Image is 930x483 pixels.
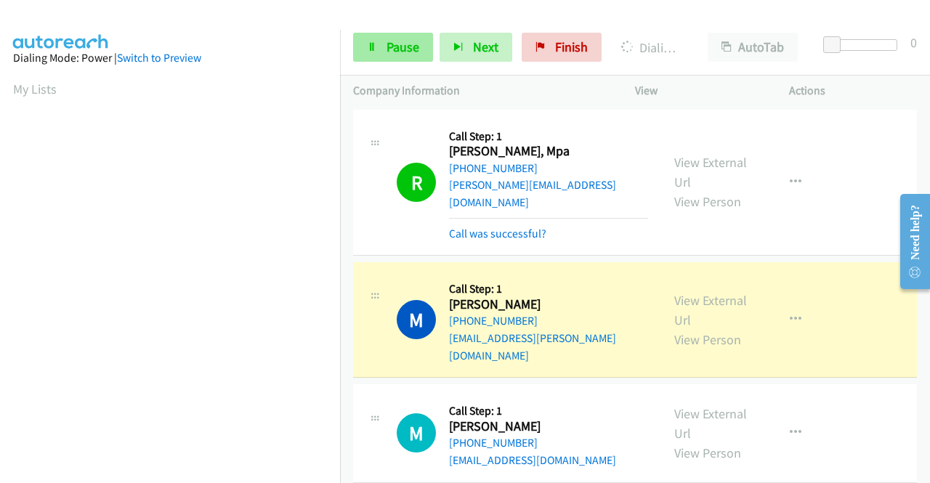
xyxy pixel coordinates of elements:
[708,33,798,62] button: AutoTab
[449,436,538,450] a: [PHONE_NUMBER]
[830,39,897,51] div: Delay between calls (in seconds)
[397,163,436,202] h1: R
[674,331,741,348] a: View Person
[449,418,589,435] h2: [PERSON_NAME]
[449,314,538,328] a: [PHONE_NUMBER]
[117,51,201,65] a: Switch to Preview
[397,300,436,339] h1: M
[473,38,498,55] span: Next
[449,296,589,313] h2: [PERSON_NAME]
[449,282,648,296] h5: Call Step: 1
[397,413,436,452] h1: M
[635,82,763,100] p: View
[449,129,648,144] h5: Call Step: 1
[674,445,741,461] a: View Person
[555,38,588,55] span: Finish
[789,82,917,100] p: Actions
[449,453,616,467] a: [EMAIL_ADDRESS][DOMAIN_NAME]
[449,331,616,362] a: [EMAIL_ADDRESS][PERSON_NAME][DOMAIN_NAME]
[440,33,512,62] button: Next
[449,161,538,175] a: [PHONE_NUMBER]
[522,33,602,62] a: Finish
[674,193,741,210] a: View Person
[449,178,616,209] a: [PERSON_NAME][EMAIL_ADDRESS][DOMAIN_NAME]
[889,184,930,299] iframe: Resource Center
[674,405,747,442] a: View External Url
[910,33,917,52] div: 0
[353,82,609,100] p: Company Information
[397,413,436,452] div: The call is yet to be attempted
[621,38,682,57] p: Dialing [PERSON_NAME]
[13,49,327,67] div: Dialing Mode: Power |
[353,33,433,62] a: Pause
[674,154,747,190] a: View External Url
[13,81,57,97] a: My Lists
[387,38,419,55] span: Pause
[449,143,589,160] h2: [PERSON_NAME], Mpa
[449,404,616,418] h5: Call Step: 1
[449,227,546,240] a: Call was successful?
[674,292,747,328] a: View External Url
